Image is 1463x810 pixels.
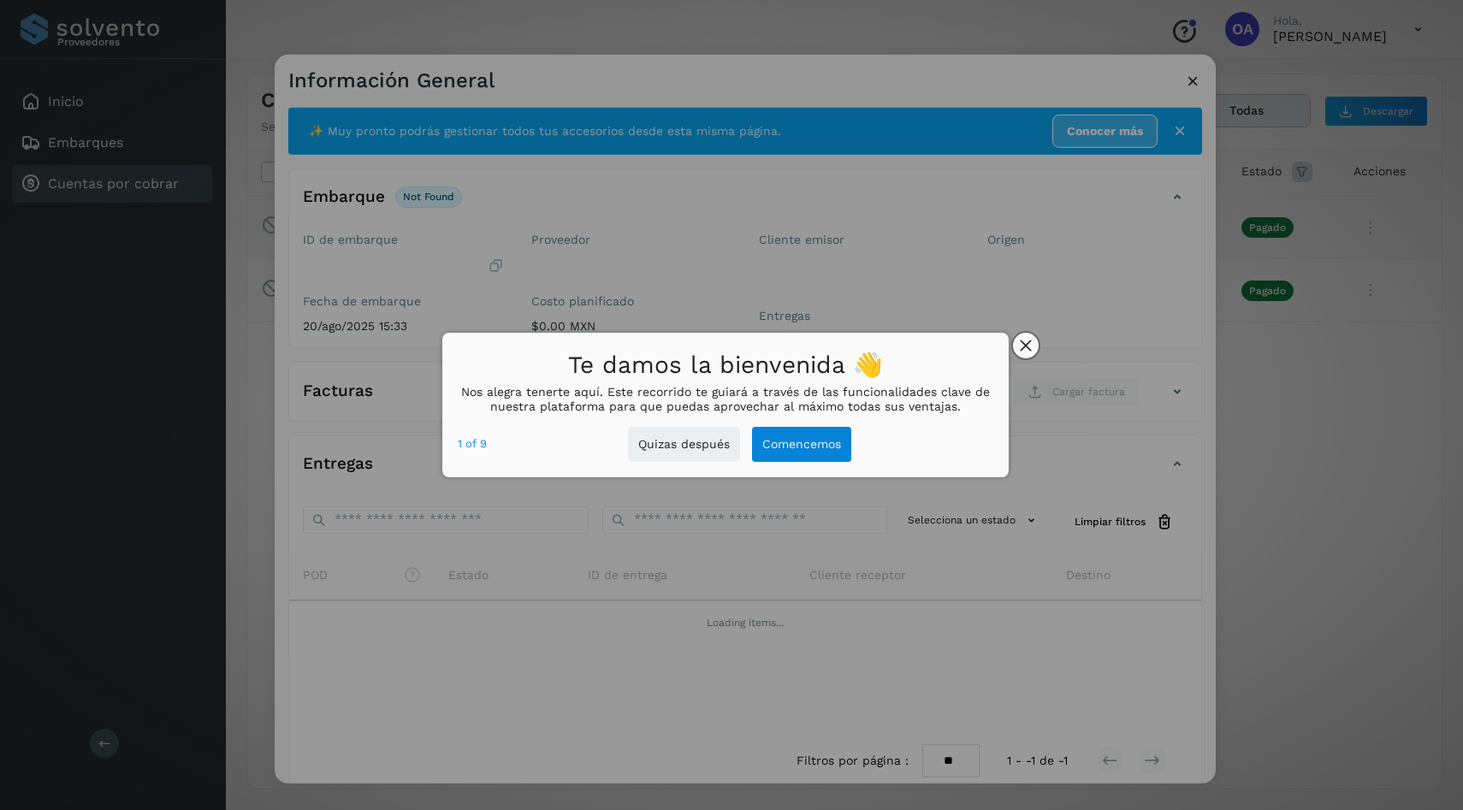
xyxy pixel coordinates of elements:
button: Comencemos [752,427,851,462]
div: 1 of 9 [458,435,487,453]
div: step 1 of 9 [458,435,487,453]
h1: Te damos la bienvenida 👋 [458,346,993,385]
button: close, [1013,333,1039,358]
p: Nos alegra tenerte aquí. Este recorrido te guiará a través de las funcionalidades clave de nuestr... [458,385,993,414]
button: Quizas después [628,427,740,462]
div: Te damos la bienvenida 👋Nos alegra tenerte aquí. Este recorrido te guiará a través de las funcion... [442,333,1009,477]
